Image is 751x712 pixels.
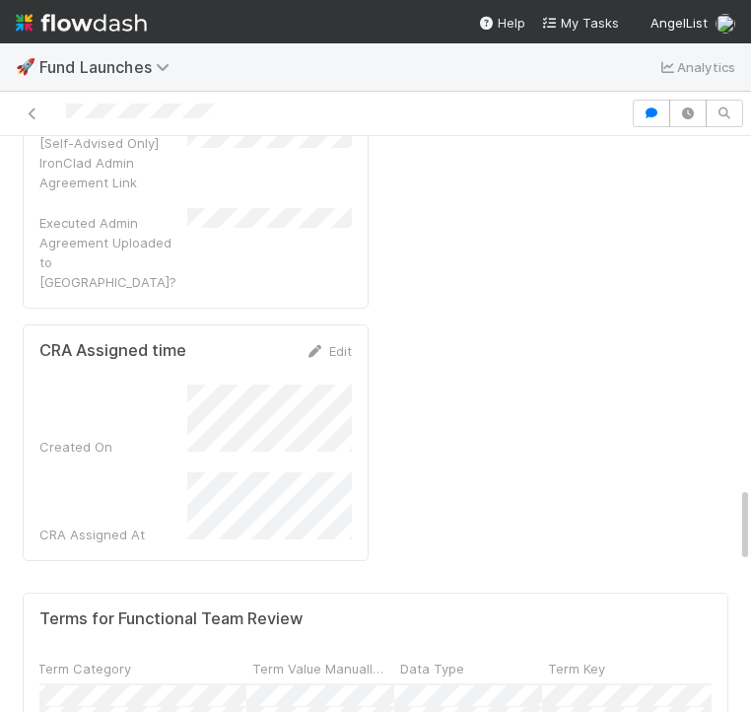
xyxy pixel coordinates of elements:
h5: Terms for Functional Team Review [39,609,303,629]
span: Term Category [37,659,131,678]
a: Analytics [657,55,735,79]
span: My Tasks [541,15,619,31]
div: [Self-Advised Only] IronClad Admin Agreement Link [39,133,187,192]
span: Term Key [548,659,605,678]
div: Created On [39,437,187,457]
a: Edit [306,343,352,359]
span: 🚀 [16,58,35,75]
div: CRA Assigned At [39,525,187,544]
a: My Tasks [541,13,619,33]
span: Term Value Manually Reviewed [252,659,389,678]
span: AngelList [650,15,708,31]
img: avatar_0b1dbcb8-f701-47e0-85bc-d79ccc0efe6c.png [716,14,735,34]
div: Help [478,13,525,33]
span: Fund Launches [39,57,179,77]
h5: CRA Assigned time [39,341,186,361]
div: Executed Admin Agreement Uploaded to [GEOGRAPHIC_DATA]? [39,213,187,292]
span: Data Type [400,659,464,678]
img: logo-inverted-e16ddd16eac7371096b0.svg [16,6,147,39]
